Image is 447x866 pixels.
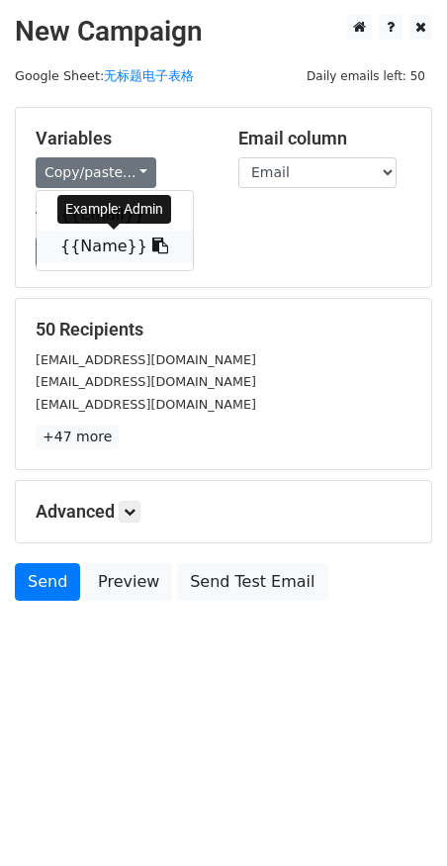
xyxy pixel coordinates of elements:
[177,563,327,601] a: Send Test Email
[36,397,256,412] small: [EMAIL_ADDRESS][DOMAIN_NAME]
[300,68,432,83] a: Daily emails left: 50
[36,319,411,340] h5: 50 Recipients
[348,771,447,866] div: 聊天小组件
[57,195,171,224] div: Example: Admin
[37,199,193,231] a: {{Email}}
[104,68,194,83] a: 无标题电子表格
[36,128,209,149] h5: Variables
[85,563,172,601] a: Preview
[37,231,193,262] a: {{Name}}
[348,771,447,866] iframe: Chat Widget
[36,425,119,449] a: +47 more
[36,374,256,389] small: [EMAIL_ADDRESS][DOMAIN_NAME]
[36,501,411,523] h5: Advanced
[36,352,256,367] small: [EMAIL_ADDRESS][DOMAIN_NAME]
[15,15,432,48] h2: New Campaign
[15,563,80,601] a: Send
[300,65,432,87] span: Daily emails left: 50
[15,68,194,83] small: Google Sheet:
[238,128,411,149] h5: Email column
